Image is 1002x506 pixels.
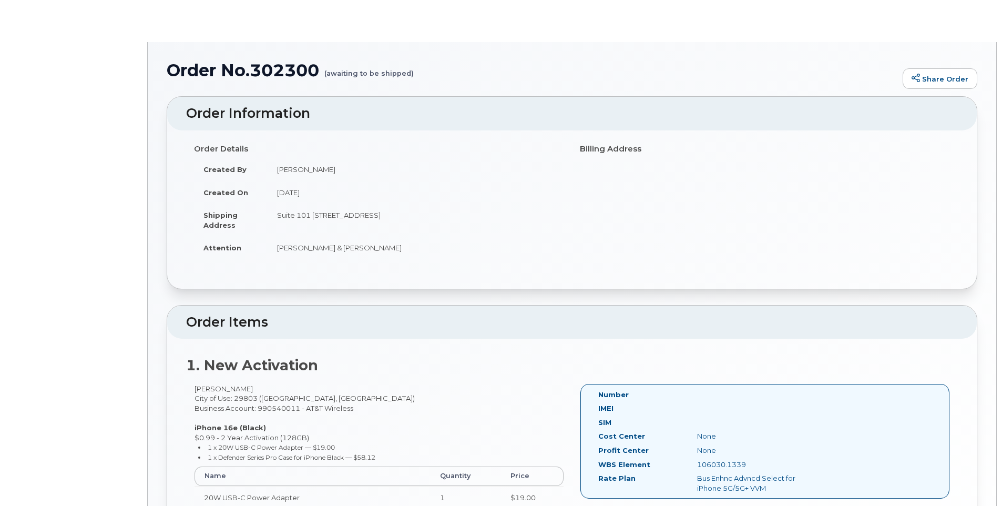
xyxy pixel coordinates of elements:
td: [PERSON_NAME] & [PERSON_NAME] [268,236,564,259]
td: [DATE] [268,181,564,204]
h1: Order No.302300 [167,61,897,79]
h4: Order Details [194,145,564,154]
h4: Billing Address [580,145,950,154]
label: Number [598,390,629,400]
strong: Created On [203,188,248,197]
small: 1 x Defender Series Pro Case for iPhone Black — $58.12 [208,453,375,461]
a: Share Order [903,68,977,89]
label: IMEI [598,403,614,413]
label: WBS Element [598,460,650,470]
label: Rate Plan [598,473,636,483]
small: (awaiting to be shipped) [324,61,414,77]
h2: Order Items [186,315,958,330]
th: Price [501,467,564,485]
th: Name [195,467,431,485]
label: SIM [598,418,611,428]
div: None [689,446,828,456]
strong: Shipping Address [203,211,238,229]
strong: Created By [203,165,247,174]
strong: 1. New Activation [186,357,318,374]
div: 106030.1339 [689,460,828,470]
strong: iPhone 16e (Black) [195,423,266,432]
small: 1 x 20W USB-C Power Adapter — $19.00 [208,443,335,451]
h2: Order Information [186,106,958,121]
td: [PERSON_NAME] [268,158,564,181]
th: Quantity [431,467,501,485]
div: Bus Enhnc Advncd Select for iPhone 5G/5G+ VVM [689,473,828,493]
div: None [689,431,828,441]
strong: Attention [203,244,241,252]
label: Cost Center [598,431,645,441]
label: Profit Center [598,446,649,456]
td: Suite 101 [STREET_ADDRESS] [268,204,564,236]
